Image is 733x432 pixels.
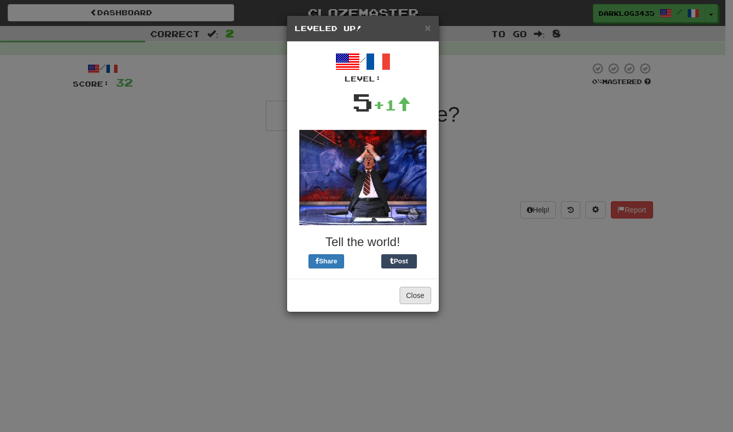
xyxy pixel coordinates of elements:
[344,254,381,268] iframe: X Post Button
[295,235,431,249] h3: Tell the world!
[381,254,417,268] button: Post
[308,254,344,268] button: Share
[373,95,411,115] div: +1
[352,84,373,120] div: 5
[400,287,431,304] button: Close
[425,22,431,33] button: Close
[299,130,427,225] img: colbert-2-be1bfdc20e1ad268952deef278b8706a84000d88b3e313df47e9efb4a1bfc052.gif
[295,23,431,34] h5: Leveled Up!
[295,74,431,84] div: Level:
[425,22,431,34] span: ×
[295,49,431,84] div: /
